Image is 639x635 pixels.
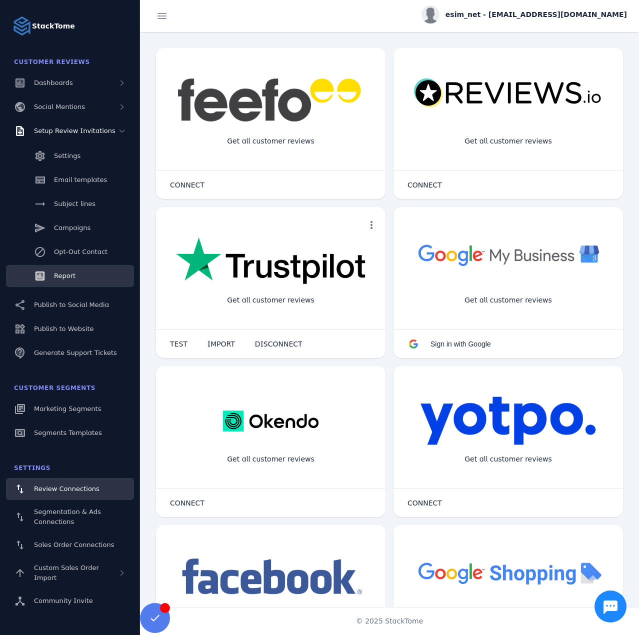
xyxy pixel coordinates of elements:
[6,318,134,340] a: Publish to Website
[170,499,204,506] span: CONNECT
[456,128,560,154] div: Get all customer reviews
[6,169,134,191] a: Email templates
[34,405,101,412] span: Marketing Segments
[34,429,102,436] span: Segments Templates
[14,464,50,471] span: Settings
[34,597,93,604] span: Community Invite
[32,21,75,31] strong: StackTome
[255,340,302,347] span: DISCONNECT
[6,193,134,215] a: Subject lines
[34,127,115,134] span: Setup Review Invitations
[176,555,365,599] img: facebook.png
[6,265,134,287] a: Report
[54,152,80,159] span: Settings
[6,534,134,556] a: Sales Order Connections
[160,334,197,354] button: TEST
[34,508,101,525] span: Segmentation & Ads Connections
[6,502,134,532] a: Segmentation & Ads Connections
[219,446,322,472] div: Get all customer reviews
[34,349,117,356] span: Generate Support Tickets
[6,294,134,316] a: Publish to Social Media
[170,181,204,188] span: CONNECT
[397,175,452,195] button: CONNECT
[160,493,214,513] button: CONNECT
[456,287,560,313] div: Get all customer reviews
[54,248,107,255] span: Opt-Out Contact
[430,340,491,348] span: Sign in with Google
[6,342,134,364] a: Generate Support Tickets
[245,334,312,354] button: DISCONNECT
[413,78,603,108] img: reviewsio.svg
[421,5,627,23] button: esim_net - [EMAIL_ADDRESS][DOMAIN_NAME]
[449,605,567,631] div: Import Products from Google
[207,340,235,347] span: IMPORT
[176,237,365,286] img: trustpilot.png
[34,485,99,492] span: Review Connections
[445,9,627,20] span: esim_net - [EMAIL_ADDRESS][DOMAIN_NAME]
[34,79,73,86] span: Dashboards
[14,384,95,391] span: Customer Segments
[456,446,560,472] div: Get all customer reviews
[420,396,596,446] img: yotpo.png
[6,590,134,612] a: Community Invite
[361,215,381,235] button: more
[170,340,187,347] span: TEST
[34,103,85,110] span: Social Mentions
[34,301,109,308] span: Publish to Social Media
[219,128,322,154] div: Get all customer reviews
[54,200,95,207] span: Subject lines
[407,499,442,506] span: CONNECT
[6,241,134,263] a: Opt-Out Contact
[6,145,134,167] a: Settings
[413,237,603,272] img: googlebusiness.png
[356,616,423,626] span: © 2025 StackTome
[14,58,90,65] span: Customer Reviews
[34,325,93,332] span: Publish to Website
[197,334,245,354] button: IMPORT
[6,478,134,500] a: Review Connections
[34,541,114,548] span: Sales Order Connections
[223,396,318,446] img: okendo.webp
[397,334,501,354] button: Sign in with Google
[407,181,442,188] span: CONNECT
[6,398,134,420] a: Marketing Segments
[397,493,452,513] button: CONNECT
[34,564,99,581] span: Custom Sales Order Import
[12,16,32,36] img: Logo image
[219,287,322,313] div: Get all customer reviews
[6,422,134,444] a: Segments Templates
[176,78,365,122] img: feefo.png
[160,175,214,195] button: CONNECT
[6,217,134,239] a: Campaigns
[413,555,603,590] img: googleshopping.png
[54,224,90,231] span: Campaigns
[54,272,75,279] span: Report
[54,176,107,183] span: Email templates
[421,5,439,23] img: profile.jpg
